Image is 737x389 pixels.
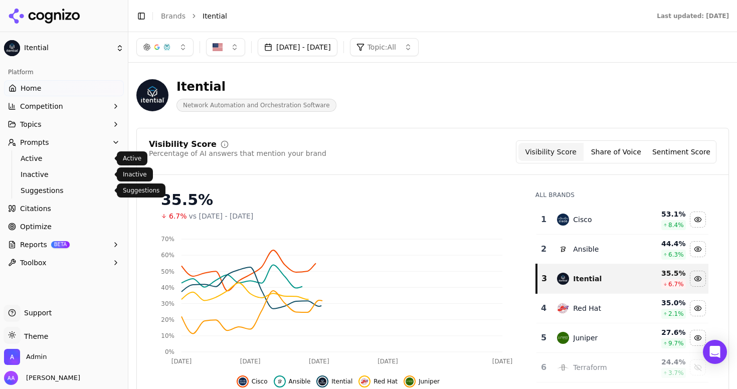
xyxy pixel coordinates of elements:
a: Citations [4,201,124,217]
img: juniper [557,332,569,344]
button: Hide red hat data [358,375,398,387]
button: Toolbox [4,255,124,271]
div: Platform [4,64,124,80]
div: Percentage of AI answers that mention your brand [149,148,326,158]
tspan: 40% [161,284,174,291]
button: Open organization switcher [4,349,47,365]
button: Hide cisco data [690,212,706,228]
span: Reports [20,240,47,250]
button: Competition [4,98,124,114]
img: Alp Aysan [4,371,18,385]
span: Inactive [21,169,108,179]
tspan: [DATE] [171,358,192,365]
button: Hide itential data [316,375,352,387]
span: Topic: All [367,42,396,52]
tspan: 0% [165,348,174,355]
a: Optimize [4,219,124,235]
div: 53.1 % [642,209,686,219]
button: [DATE] - [DATE] [258,38,337,56]
div: Open Intercom Messenger [703,340,727,364]
span: Prompts [20,137,49,147]
p: Suggestions [123,186,159,194]
div: 3 [541,273,547,285]
a: Home [4,80,124,96]
span: 6.7% [169,211,187,221]
img: itential [557,273,569,285]
button: Hide juniper data [404,375,440,387]
img: itential [318,377,326,385]
tr: 6terraformTerraform24.4%3.7%Show terraform data [536,353,708,382]
img: United States [213,42,223,52]
span: Home [21,83,41,93]
button: ReportsBETA [4,237,124,253]
div: Terraform [573,362,607,372]
img: juniper [406,377,414,385]
button: Show terraform data [690,359,706,375]
span: Optimize [20,222,52,232]
button: Hide red hat data [690,300,706,316]
button: Sentiment Score [649,143,714,161]
button: Hide ansible data [274,375,311,387]
tspan: 50% [161,268,174,275]
button: Share of Voice [584,143,649,161]
span: Juniper [419,377,440,385]
span: 8.4 % [668,221,684,229]
button: Visibility Score [518,143,584,161]
img: red hat [360,377,368,385]
div: Last updated: [DATE] [657,12,729,20]
span: Suggestions [21,185,108,196]
div: 5 [540,332,547,344]
img: terraform [557,361,569,373]
div: 2 [540,243,547,255]
div: 24.4 % [642,357,686,367]
tspan: 70% [161,236,174,243]
tspan: [DATE] [492,358,513,365]
tr: 3itentialItential35.5%6.7%Hide itential data [536,264,708,294]
button: Hide ansible data [690,241,706,257]
span: Red Hat [374,377,398,385]
span: Competition [20,101,63,111]
p: Active [123,154,141,162]
span: Theme [20,332,48,340]
button: Hide itential data [690,271,706,287]
div: 35.5 % [642,268,686,278]
span: Ansible [289,377,311,385]
span: vs [DATE] - [DATE] [189,211,254,221]
a: Brands [161,12,186,20]
button: Prompts [4,134,124,150]
div: 27.6 % [642,327,686,337]
img: Itential [4,40,20,56]
tspan: 60% [161,252,174,259]
tspan: 20% [161,316,174,323]
span: Itential [203,11,227,21]
span: Toolbox [20,258,47,268]
tr: 5juniperJuniper27.6%9.7%Hide juniper data [536,323,708,353]
span: Citations [20,204,51,214]
span: [PERSON_NAME] [22,373,80,382]
img: Itential [136,79,168,111]
nav: breadcrumb [161,11,637,21]
div: Itential [176,79,336,95]
img: ansible [276,377,284,385]
span: 2.1 % [668,310,684,318]
div: 35.5% [161,191,515,209]
div: 4 [540,302,547,314]
img: cisco [239,377,247,385]
span: Itential [331,377,352,385]
div: 35.0 % [642,298,686,308]
div: 44.4 % [642,239,686,249]
img: red hat [557,302,569,314]
span: Cisco [252,377,268,385]
img: ansible [557,243,569,255]
button: Hide juniper data [690,330,706,346]
img: Admin [4,349,20,365]
div: All Brands [535,191,708,199]
span: Topics [20,119,42,129]
div: Red Hat [573,303,601,313]
tspan: [DATE] [240,358,261,365]
img: cisco [557,214,569,226]
button: Open user button [4,371,80,385]
tspan: [DATE] [378,358,398,365]
span: Network Automation and Orchestration Software [176,99,336,112]
div: Cisco [573,215,592,225]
